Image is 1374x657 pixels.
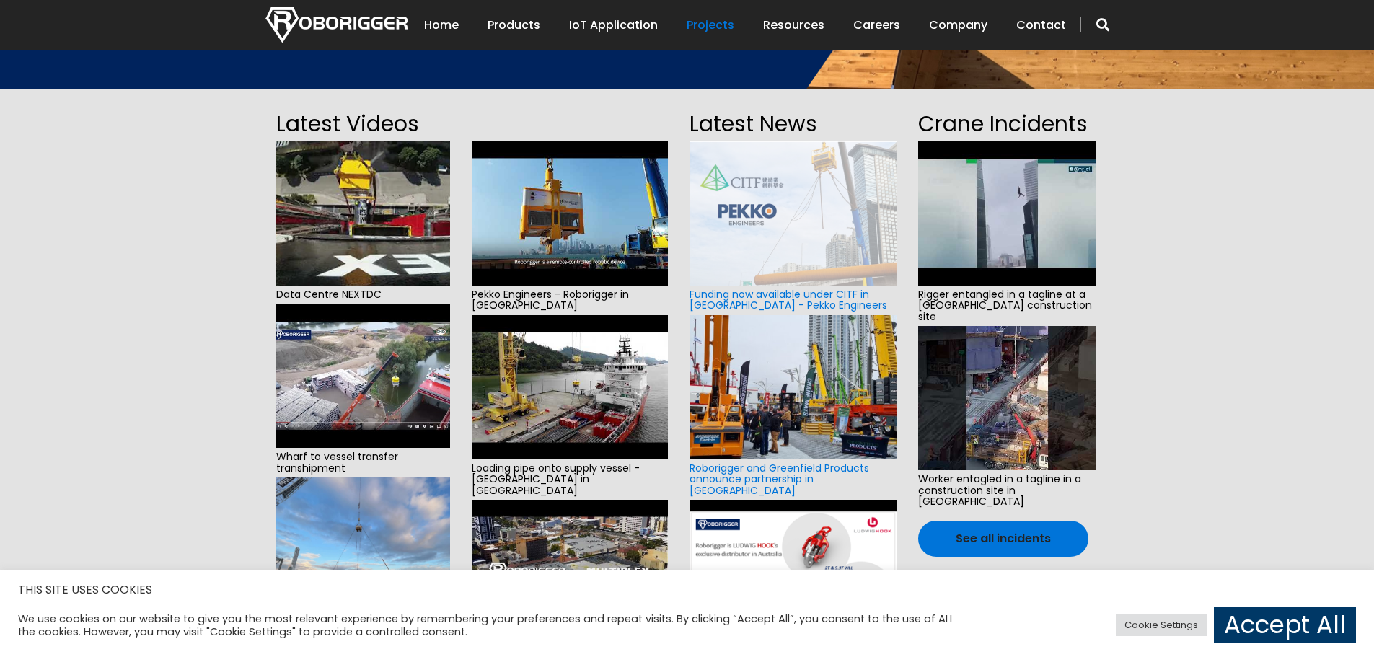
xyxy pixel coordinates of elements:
h5: THIS SITE USES COOKIES [18,581,1356,599]
a: See all incidents [918,521,1088,557]
a: Roborigger and Greenfield Products announce partnership in [GEOGRAPHIC_DATA] [690,461,869,498]
a: Company [929,3,987,48]
img: hqdefault.jpg [472,141,669,286]
img: hqdefault.jpg [276,141,450,286]
h2: Latest News [690,107,896,141]
img: Nortech [265,7,408,43]
img: e6f0d910-cd76-44a6-a92d-b5ff0f84c0aa-2.jpg [276,477,450,622]
a: Products [488,3,540,48]
h2: Latest Videos [276,107,450,141]
span: Wharf to vessel transfer transhipment [276,448,450,477]
span: Rigger entangled in a tagline at a [GEOGRAPHIC_DATA] construction site [918,286,1096,326]
a: Resources [763,3,824,48]
a: Accept All [1214,607,1356,643]
img: hqdefault.jpg [918,141,1096,286]
span: Worker entagled in a tagline in a construction site in [GEOGRAPHIC_DATA] [918,470,1096,511]
img: hqdefault.jpg [918,326,1096,470]
a: Projects [687,3,734,48]
a: Cookie Settings [1116,614,1207,636]
a: Home [424,3,459,48]
span: Loading pipe onto supply vessel - [GEOGRAPHIC_DATA] in [GEOGRAPHIC_DATA] [472,459,669,500]
img: hqdefault.jpg [276,304,450,448]
a: Contact [1016,3,1066,48]
span: Pekko Engineers - Roborigger in [GEOGRAPHIC_DATA] [472,286,669,315]
img: hqdefault.jpg [472,315,669,459]
a: IoT Application [569,3,658,48]
h2: Crane Incidents [918,107,1096,141]
div: We use cookies on our website to give you the most relevant experience by remembering your prefer... [18,612,955,638]
span: Data Centre NEXTDC [276,286,450,304]
a: Funding now available under CITF in [GEOGRAPHIC_DATA] - Pekko Engineers [690,287,887,312]
a: Careers [853,3,900,48]
img: hqdefault.jpg [472,500,669,644]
